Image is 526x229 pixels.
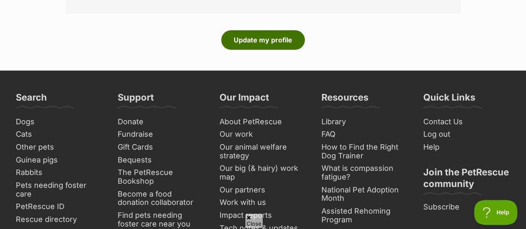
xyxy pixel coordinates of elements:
[12,179,106,200] a: Pets needing foster care
[216,162,310,183] a: Our big (& hairy) work map
[318,184,412,205] a: National Pet Adoption Month
[220,91,269,108] h3: Our Impact
[318,141,412,162] a: How to Find the Right Dog Trainer
[12,141,106,154] a: Other pets
[245,213,263,228] span: Close
[114,166,208,187] a: The PetRescue Bookshop
[12,213,106,226] a: Rescue directory
[423,91,475,108] h3: Quick Links
[12,166,106,179] a: Rabbits
[420,141,514,154] a: Help
[216,128,310,141] a: Our work
[420,116,514,128] a: Contact Us
[318,116,412,128] a: Library
[118,91,154,108] h3: Support
[216,141,310,162] a: Our animal welfare strategy
[16,91,47,108] h3: Search
[12,200,106,213] a: PetRescue ID
[420,128,514,141] a: Log out
[216,196,310,209] a: Work with us
[114,116,208,128] a: Donate
[12,116,106,128] a: Dogs
[420,201,514,214] a: Subscribe
[216,184,310,197] a: Our partners
[114,188,208,209] a: Become a food donation collaborator
[221,30,305,49] button: Update my profile
[114,128,208,141] a: Fundraise
[318,205,412,226] a: Assisted Rehoming Program
[321,91,368,108] h3: Resources
[318,128,412,141] a: FAQ
[474,200,518,225] iframe: Help Scout Beacon - Open
[318,162,412,183] a: What is compassion fatigue?
[114,141,208,154] a: Gift Cards
[216,116,310,128] a: About PetRescue
[423,166,510,195] h3: Join the PetRescue community
[114,154,208,167] a: Bequests
[216,209,310,222] a: Impact reports
[12,128,106,141] a: Cats
[12,154,106,167] a: Guinea pigs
